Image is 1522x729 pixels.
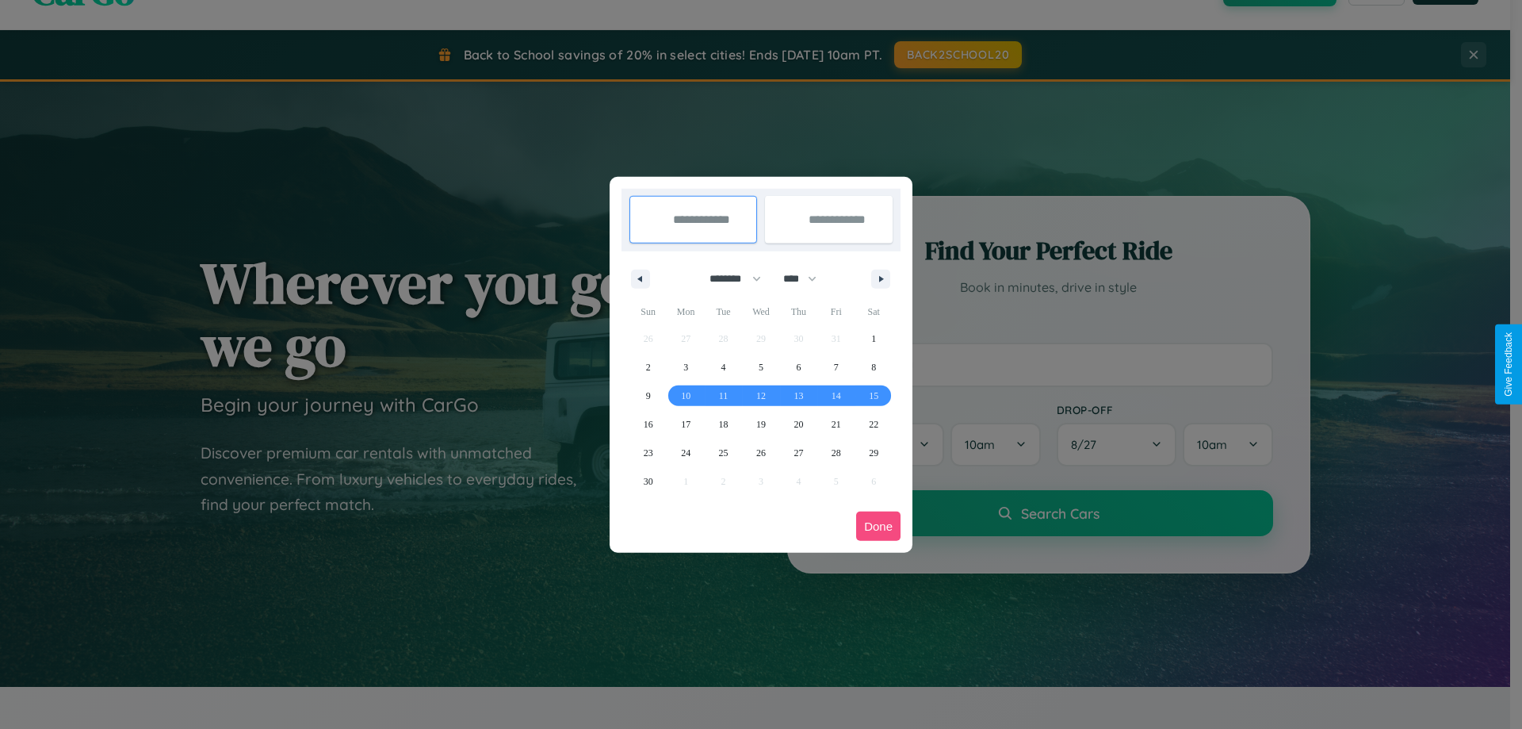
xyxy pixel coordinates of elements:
[834,353,839,382] span: 7
[705,382,742,410] button: 11
[644,439,653,467] span: 23
[742,382,779,410] button: 12
[644,467,653,496] span: 30
[1503,332,1514,397] div: Give Feedback
[667,299,704,324] span: Mon
[721,353,726,382] span: 4
[681,382,690,410] span: 10
[681,439,690,467] span: 24
[667,410,704,439] button: 17
[832,439,841,467] span: 28
[780,382,817,410] button: 13
[667,439,704,467] button: 24
[871,324,876,353] span: 1
[855,439,893,467] button: 29
[871,353,876,382] span: 8
[756,382,766,410] span: 12
[780,353,817,382] button: 6
[629,410,667,439] button: 16
[855,410,893,439] button: 22
[780,410,817,439] button: 20
[742,410,779,439] button: 19
[855,299,893,324] span: Sat
[855,324,893,353] button: 1
[817,382,855,410] button: 14
[794,382,803,410] span: 13
[629,467,667,496] button: 30
[705,410,742,439] button: 18
[629,439,667,467] button: 23
[719,382,728,410] span: 11
[817,439,855,467] button: 28
[629,353,667,382] button: 2
[681,410,690,439] span: 17
[719,410,728,439] span: 18
[646,382,651,410] span: 9
[817,410,855,439] button: 21
[719,439,728,467] span: 25
[832,382,841,410] span: 14
[780,439,817,467] button: 27
[629,299,667,324] span: Sun
[756,439,766,467] span: 26
[832,410,841,439] span: 21
[855,382,893,410] button: 15
[794,410,803,439] span: 20
[629,382,667,410] button: 9
[644,410,653,439] span: 16
[742,353,779,382] button: 5
[759,353,763,382] span: 5
[756,410,766,439] span: 19
[667,382,704,410] button: 10
[667,353,704,382] button: 3
[856,512,901,541] button: Done
[705,353,742,382] button: 4
[796,353,801,382] span: 6
[817,353,855,382] button: 7
[869,410,878,439] span: 22
[869,439,878,467] span: 29
[855,353,893,382] button: 8
[705,439,742,467] button: 25
[646,353,651,382] span: 2
[683,353,688,382] span: 3
[742,299,779,324] span: Wed
[742,439,779,467] button: 26
[705,299,742,324] span: Tue
[869,382,878,410] span: 15
[780,299,817,324] span: Thu
[794,439,803,467] span: 27
[817,299,855,324] span: Fri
